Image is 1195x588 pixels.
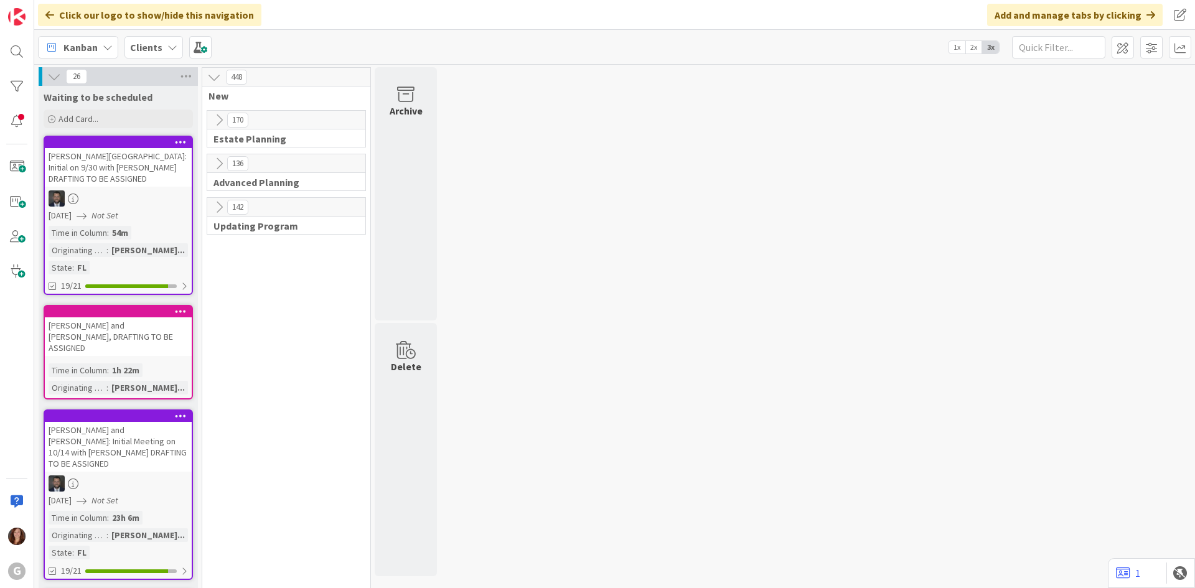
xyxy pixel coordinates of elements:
span: 2x [965,41,982,54]
span: 26 [66,69,87,84]
div: [PERSON_NAME] and [PERSON_NAME]: Initial Meeting on 10/14 with [PERSON_NAME] DRAFTING TO BE ASSIGNED [45,422,192,472]
img: Visit kanbanzone.com [8,8,26,26]
div: 23h 6m [109,511,143,525]
span: 142 [227,200,248,215]
span: : [107,363,109,377]
span: 1x [949,41,965,54]
span: 3x [982,41,999,54]
div: [PERSON_NAME][GEOGRAPHIC_DATA]: Initial on 9/30 with [PERSON_NAME] DRAFTING TO BE ASSIGNED [45,148,192,187]
span: : [72,261,74,274]
span: Estate Planning [213,133,350,145]
img: JW [49,190,65,207]
span: [DATE] [49,494,72,507]
i: Not Set [91,495,118,506]
span: [DATE] [49,209,72,222]
div: Add and manage tabs by clicking [987,4,1163,26]
div: 1h 22m [109,363,143,377]
img: CA [8,528,26,545]
div: Originating Attorney [49,528,106,542]
div: FL [74,546,90,559]
div: State [49,546,72,559]
div: Time in Column [49,511,107,525]
div: [PERSON_NAME]... [108,243,188,257]
div: [PERSON_NAME] and [PERSON_NAME], DRAFTING TO BE ASSIGNED [45,306,192,356]
div: [PERSON_NAME] and [PERSON_NAME]: Initial Meeting on 10/14 with [PERSON_NAME] DRAFTING TO BE ASSIGNED [45,411,192,472]
div: [PERSON_NAME]... [108,381,188,394]
span: : [106,528,108,542]
div: State [49,261,72,274]
div: G [8,562,26,580]
div: Time in Column [49,226,107,240]
span: Kanban [63,40,98,55]
div: JW [45,475,192,492]
div: Time in Column [49,363,107,377]
span: : [72,546,74,559]
input: Quick Filter... [1012,36,1105,58]
span: 170 [227,113,248,128]
div: [PERSON_NAME] and [PERSON_NAME], DRAFTING TO BE ASSIGNED [45,317,192,356]
div: Archive [390,103,423,118]
img: JW [49,475,65,492]
div: 54m [109,226,131,240]
div: Originating Attorney [49,243,106,257]
div: JW [45,190,192,207]
span: New [209,90,355,102]
span: : [107,226,109,240]
span: 19/21 [61,279,82,292]
div: Delete [391,359,421,374]
a: 1 [1116,566,1140,581]
div: Originating Attorney [49,381,106,394]
span: 19/21 [61,564,82,577]
span: 136 [227,156,248,171]
i: Not Set [91,210,118,221]
div: [PERSON_NAME][GEOGRAPHIC_DATA]: Initial on 9/30 with [PERSON_NAME] DRAFTING TO BE ASSIGNED [45,137,192,187]
span: : [106,381,108,394]
span: Waiting to be scheduled [44,91,152,103]
span: Advanced Planning [213,176,350,189]
div: [PERSON_NAME]... [108,528,188,542]
span: : [106,243,108,257]
div: Click our logo to show/hide this navigation [38,4,261,26]
span: : [107,511,109,525]
span: Add Card... [59,113,98,124]
b: Clients [130,41,162,54]
span: Updating Program [213,220,350,232]
span: 448 [226,70,247,85]
div: FL [74,261,90,274]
